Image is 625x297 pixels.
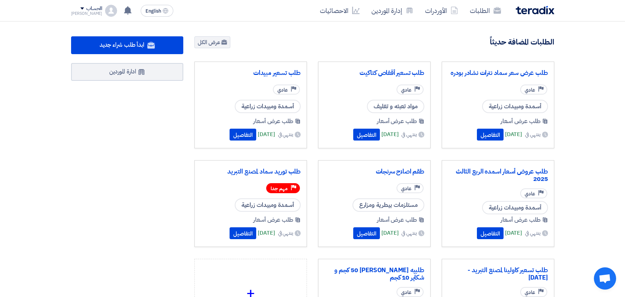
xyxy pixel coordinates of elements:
a: طقم اصلاح سرنجات [324,168,424,175]
span: عادي [525,289,535,296]
span: عادي [525,190,535,197]
span: أسمدة ومبيدات زراعية [235,198,301,212]
img: Teradix logo [516,6,554,14]
button: التفاصيل [477,227,504,239]
span: ينتهي في [401,229,417,237]
span: [DATE] [258,229,275,237]
span: أسمدة ومبيدات زراعية [482,201,548,214]
span: ينتهي في [278,131,293,138]
span: ينتهي في [525,229,540,237]
span: طلب عرض أسعار [501,215,541,224]
span: طلب عرض أسعار [253,117,293,126]
a: طلب تسعير مبيدات [201,69,301,77]
button: التفاصيل [230,129,256,141]
span: English [146,9,161,14]
span: عادي [401,185,411,192]
span: مهم جدا [271,185,288,192]
div: [PERSON_NAME] [71,11,103,16]
a: طلب عرض سعر سماد نترات نشادر بودره [448,69,548,77]
a: عرض الكل [194,36,230,48]
button: التفاصيل [353,129,380,141]
span: مواد تعبئه و تغليف [367,100,424,113]
a: طلبيه [PERSON_NAME] 50 كجم و شكاير 10 كجم [324,267,424,281]
button: التفاصيل [353,227,380,239]
a: طلب عروض أسعار اسمده الربع الثالث 2025 [448,168,548,183]
h4: الطلبات المضافة حديثاً [490,37,554,47]
span: ابدأ طلب شراء جديد [100,40,144,49]
button: التفاصيل [477,129,504,141]
span: طلب عرض أسعار [253,215,293,224]
span: أسمدة ومبيدات زراعية [235,100,301,113]
div: الحساب [86,6,102,12]
a: الأوردرات [419,2,464,19]
span: عادي [277,86,288,93]
a: طلب تسعير أقفاص كتاكيت [324,69,424,77]
span: عادي [525,86,535,93]
span: [DATE] [258,130,275,139]
a: ادارة الموردين [71,63,184,81]
a: طلب توريد سماد لمصنع التبريد [201,168,301,175]
button: التفاصيل [230,227,256,239]
span: عادي [401,289,411,296]
span: طلب عرض أسعار [501,117,541,126]
a: الطلبات [464,2,507,19]
span: طلب عرض أسعار [377,117,417,126]
a: Open chat [594,267,616,290]
span: [DATE] [505,130,522,139]
span: أسمدة ومبيدات زراعية [482,100,548,113]
span: ينتهي في [278,229,293,237]
span: ينتهي في [525,131,540,138]
span: [DATE] [381,229,398,237]
span: طلب عرض أسعار [377,215,417,224]
img: profile_test.png [105,5,117,17]
span: مستلزمات بيطرية ومزارع [352,198,424,212]
a: إدارة الموردين [365,2,419,19]
span: [DATE] [381,130,398,139]
a: الاحصائيات [314,2,365,19]
span: ينتهي في [401,131,417,138]
span: عادي [401,86,411,93]
span: [DATE] [505,229,522,237]
a: طلب تسعير كاولينا لمصنع التبريد - [DATE] [448,267,548,281]
button: English [141,5,173,17]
